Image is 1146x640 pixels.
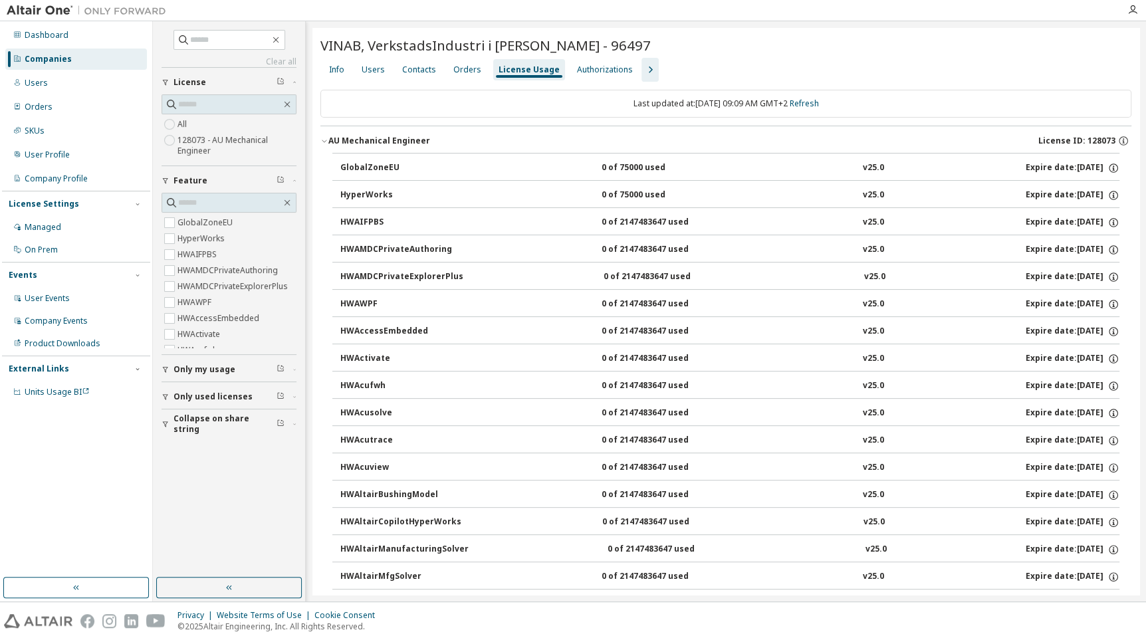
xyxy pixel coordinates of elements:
[1026,162,1119,174] div: Expire date: [DATE]
[863,407,884,419] div: v25.0
[863,353,884,365] div: v25.0
[173,413,277,435] span: Collapse on share string
[320,36,651,54] span: VINAB, VerkstadsIndustri i [PERSON_NAME] - 96497
[162,68,296,97] button: License
[340,508,1119,537] button: HWAltairCopilotHyperWorks0 of 2147483647 usedv25.0Expire date:[DATE]
[340,435,460,447] div: HWAcutrace
[1026,489,1119,501] div: Expire date: [DATE]
[602,217,721,229] div: 0 of 2147483647 used
[608,544,727,556] div: 0 of 2147483647 used
[177,215,235,231] label: GlobalZoneEU
[177,278,290,294] label: HWAMDCPrivateExplorerPlus
[863,162,884,174] div: v25.0
[177,610,217,621] div: Privacy
[340,298,460,310] div: HWAWPF
[340,353,460,365] div: HWActivate
[162,355,296,384] button: Only my usage
[340,489,460,501] div: HWAltairBushingModel
[329,64,344,75] div: Info
[340,154,1119,183] button: GlobalZoneEU0 of 75000 usedv25.0Expire date:[DATE]
[9,270,37,280] div: Events
[340,290,1119,319] button: HWAWPF0 of 2147483647 usedv25.0Expire date:[DATE]
[340,326,460,338] div: HWAccessEmbedded
[173,364,235,375] span: Only my usage
[863,217,884,229] div: v25.0
[1026,462,1119,474] div: Expire date: [DATE]
[602,326,721,338] div: 0 of 2147483647 used
[340,516,461,528] div: HWAltairCopilotHyperWorks
[1026,217,1119,229] div: Expire date: [DATE]
[173,77,206,88] span: License
[177,132,296,159] label: 128073 - AU Mechanical Engineer
[863,435,884,447] div: v25.0
[865,544,887,556] div: v25.0
[25,78,48,88] div: Users
[340,453,1119,482] button: HWAcuview0 of 2147483647 usedv25.0Expire date:[DATE]
[863,326,884,338] div: v25.0
[863,189,884,201] div: v25.0
[1026,380,1119,392] div: Expire date: [DATE]
[177,326,223,342] label: HWActivate
[9,364,69,374] div: External Links
[102,614,116,628] img: instagram.svg
[340,217,460,229] div: HWAIFPBS
[340,162,460,174] div: GlobalZoneEU
[4,614,72,628] img: altair_logo.svg
[25,316,88,326] div: Company Events
[340,571,460,583] div: HWAltairMfgSolver
[340,317,1119,346] button: HWAccessEmbedded0 of 2147483647 usedv25.0Expire date:[DATE]
[402,64,436,75] div: Contacts
[602,244,721,256] div: 0 of 2147483647 used
[320,90,1131,118] div: Last updated at: [DATE] 09:09 AM GMT+2
[277,364,285,375] span: Clear filter
[162,166,296,195] button: Feature
[340,407,460,419] div: HWAcusolve
[277,77,285,88] span: Clear filter
[340,535,1119,564] button: HWAltairManufacturingSolver0 of 2147483647 usedv25.0Expire date:[DATE]
[162,409,296,439] button: Collapse on share string
[173,391,253,402] span: Only used licenses
[340,271,463,283] div: HWAMDCPrivateExplorerPlus
[177,231,227,247] label: HyperWorks
[790,98,819,109] a: Refresh
[340,189,460,201] div: HyperWorks
[340,181,1119,210] button: HyperWorks0 of 75000 usedv25.0Expire date:[DATE]
[453,64,481,75] div: Orders
[1026,544,1119,556] div: Expire date: [DATE]
[863,489,884,501] div: v25.0
[602,571,721,583] div: 0 of 2147483647 used
[162,56,296,67] a: Clear all
[1026,189,1119,201] div: Expire date: [DATE]
[602,435,721,447] div: 0 of 2147483647 used
[25,222,61,233] div: Managed
[328,136,430,146] div: AU Mechanical Engineer
[602,462,721,474] div: 0 of 2147483647 used
[864,271,885,283] div: v25.0
[173,175,207,186] span: Feature
[604,271,723,283] div: 0 of 2147483647 used
[1026,298,1119,310] div: Expire date: [DATE]
[25,173,88,184] div: Company Profile
[177,116,189,132] label: All
[863,462,884,474] div: v25.0
[863,516,885,528] div: v25.0
[602,489,721,501] div: 0 of 2147483647 used
[7,4,173,17] img: Altair One
[602,298,721,310] div: 0 of 2147483647 used
[1026,407,1119,419] div: Expire date: [DATE]
[277,175,285,186] span: Clear filter
[340,344,1119,373] button: HWActivate0 of 2147483647 usedv25.0Expire date:[DATE]
[340,235,1119,265] button: HWAMDCPrivateAuthoring0 of 2147483647 usedv25.0Expire date:[DATE]
[602,516,722,528] div: 0 of 2147483647 used
[340,244,460,256] div: HWAMDCPrivateAuthoring
[217,610,314,621] div: Website Terms of Use
[863,244,884,256] div: v25.0
[340,380,460,392] div: HWAcufwh
[25,30,68,41] div: Dashboard
[277,391,285,402] span: Clear filter
[25,126,45,136] div: SKUs
[602,407,721,419] div: 0 of 2147483647 used
[124,614,138,628] img: linkedin.svg
[25,54,72,64] div: Companies
[320,126,1131,156] button: AU Mechanical EngineerLicense ID: 128073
